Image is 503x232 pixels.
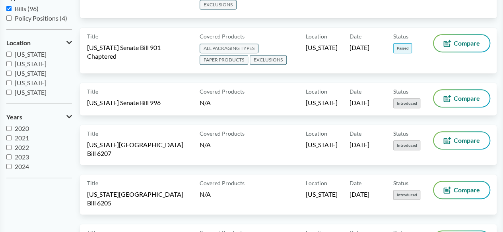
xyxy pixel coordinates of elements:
input: 2023 [6,154,12,159]
span: Covered Products [200,87,245,96]
span: 2022 [15,144,29,151]
input: Policy Positions (4) [6,15,12,21]
span: Status [393,32,408,40]
span: Status [393,87,408,96]
span: EXCLUSIONS [250,55,287,65]
span: [US_STATE] [15,69,47,77]
span: ALL PACKAGING TYPES [200,44,258,53]
span: Bills (96) [15,5,39,12]
input: 2020 [6,126,12,131]
span: Title [87,32,98,40]
span: [US_STATE][GEOGRAPHIC_DATA] Bill 6205 [87,190,190,207]
span: [US_STATE] [306,98,338,107]
span: [US_STATE] [15,79,47,86]
span: Covered Products [200,129,245,138]
span: Status [393,179,408,187]
span: Title [87,87,98,96]
button: Compare [434,132,489,149]
span: [US_STATE] [306,140,338,149]
span: Location [306,179,327,187]
span: Compare [454,187,480,193]
span: Compare [454,137,480,144]
span: N/A [200,190,211,198]
span: Status [393,129,408,138]
input: 2021 [6,135,12,140]
input: [US_STATE] [6,71,12,76]
span: Passed [393,43,412,53]
span: [DATE] [350,140,369,149]
span: [US_STATE] Senate Bill 996 [87,98,161,107]
span: 2023 [15,153,29,161]
span: Years [6,113,22,121]
span: Introduced [393,140,420,150]
span: 2020 [15,125,29,132]
span: [US_STATE][GEOGRAPHIC_DATA] Bill 6207 [87,140,190,158]
span: Covered Products [200,32,245,40]
span: Covered Products [200,179,245,187]
button: Compare [434,35,489,52]
button: Location [6,36,72,50]
button: Compare [434,90,489,107]
button: Years [6,110,72,124]
span: Date [350,129,361,138]
span: Policy Positions (4) [15,14,67,22]
span: PAPER PRODUCTS [200,55,248,65]
span: Title [87,179,98,187]
input: [US_STATE] [6,61,12,66]
span: Date [350,87,361,96]
span: Introduced [393,98,420,108]
span: [DATE] [350,190,369,199]
input: Bills (96) [6,6,12,11]
span: 2024 [15,163,29,170]
input: [US_STATE] [6,52,12,57]
span: Compare [454,95,480,102]
span: [US_STATE] [15,60,47,67]
span: Location [306,32,327,40]
button: Compare [434,182,489,198]
span: Location [306,87,327,96]
span: Compare [454,40,480,46]
span: [DATE] [350,43,369,52]
span: Introduced [393,190,420,200]
span: Location [6,39,31,46]
span: [US_STATE] [15,88,47,96]
input: 2022 [6,145,12,150]
span: [US_STATE] [306,190,338,199]
span: [DATE] [350,98,369,107]
span: [US_STATE] [306,43,338,52]
span: [US_STATE] Senate Bill 901 Chaptered [87,43,190,61]
span: 2021 [15,134,29,142]
span: N/A [200,141,211,148]
span: N/A [200,99,211,106]
input: 2024 [6,164,12,169]
input: [US_STATE] [6,90,12,95]
span: Location [306,129,327,138]
span: Title [87,129,98,138]
span: Date [350,179,361,187]
span: Date [350,32,361,40]
input: [US_STATE] [6,80,12,85]
span: [US_STATE] [15,50,47,58]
